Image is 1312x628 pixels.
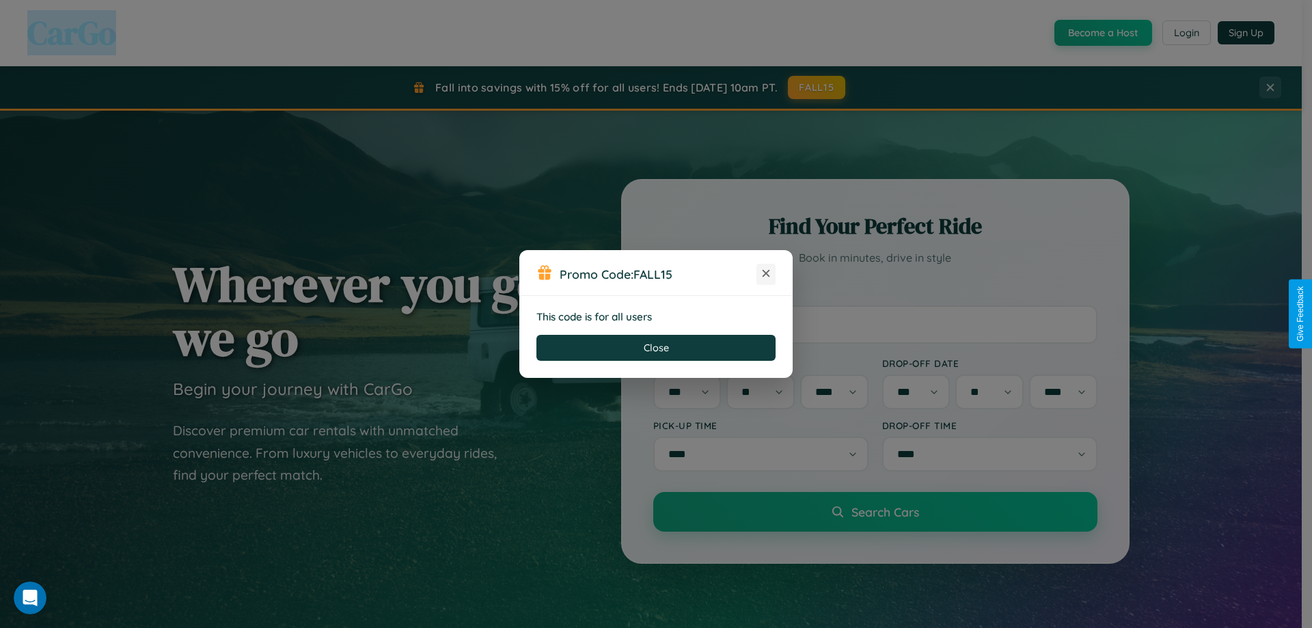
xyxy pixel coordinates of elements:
b: FALL15 [633,267,672,282]
button: Close [536,335,776,361]
strong: This code is for all users [536,310,652,323]
iframe: Intercom live chat [14,582,46,614]
h3: Promo Code: [560,267,756,282]
div: Give Feedback [1296,286,1305,342]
